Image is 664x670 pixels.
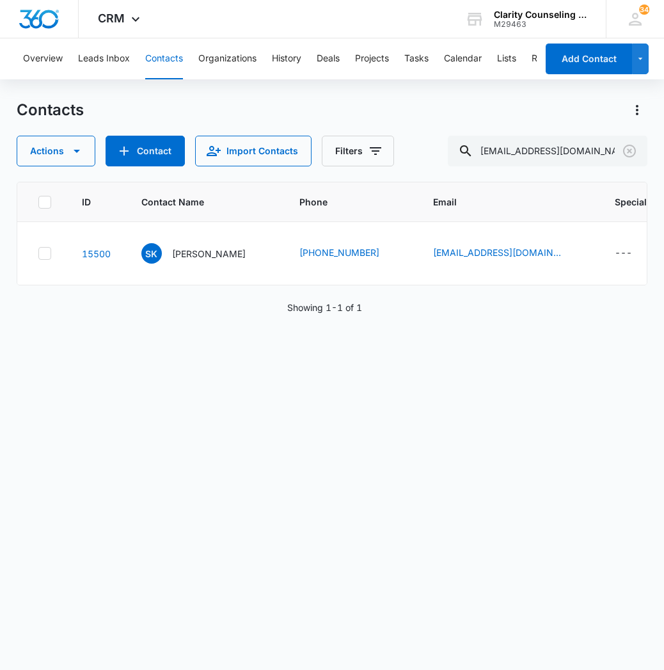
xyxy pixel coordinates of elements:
[639,4,649,15] div: notifications count
[615,246,632,261] div: ---
[317,38,340,79] button: Deals
[106,136,185,166] button: Add Contact
[78,38,130,79] button: Leads Inbox
[195,136,312,166] button: Import Contacts
[433,246,584,261] div: Email - smkroes99@gmail.com - Select to Edit Field
[23,38,63,79] button: Overview
[532,38,564,79] button: Reports
[497,38,516,79] button: Lists
[98,12,125,25] span: CRM
[322,136,394,166] button: Filters
[272,38,301,79] button: History
[299,246,402,261] div: Phone - (910) 685-5259 - Select to Edit Field
[433,246,561,259] a: [EMAIL_ADDRESS][DOMAIN_NAME]
[17,136,95,166] button: Actions
[627,100,647,120] button: Actions
[448,136,647,166] input: Search Contacts
[619,141,640,161] button: Clear
[444,38,482,79] button: Calendar
[141,243,162,264] span: SK
[494,20,587,29] div: account id
[172,247,246,260] p: [PERSON_NAME]
[141,195,250,209] span: Contact Name
[82,248,111,259] a: Navigate to contact details page for Steve Kroes
[299,195,384,209] span: Phone
[355,38,389,79] button: Projects
[141,243,269,264] div: Contact Name - Steve Kroes - Select to Edit Field
[82,195,92,209] span: ID
[639,4,649,15] span: 34
[546,44,632,74] button: Add Contact
[615,246,655,261] div: Special Notes - - Select to Edit Field
[17,100,84,120] h1: Contacts
[145,38,183,79] button: Contacts
[404,38,429,79] button: Tasks
[494,10,587,20] div: account name
[299,246,379,259] a: [PHONE_NUMBER]
[433,195,565,209] span: Email
[287,301,362,314] p: Showing 1-1 of 1
[198,38,257,79] button: Organizations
